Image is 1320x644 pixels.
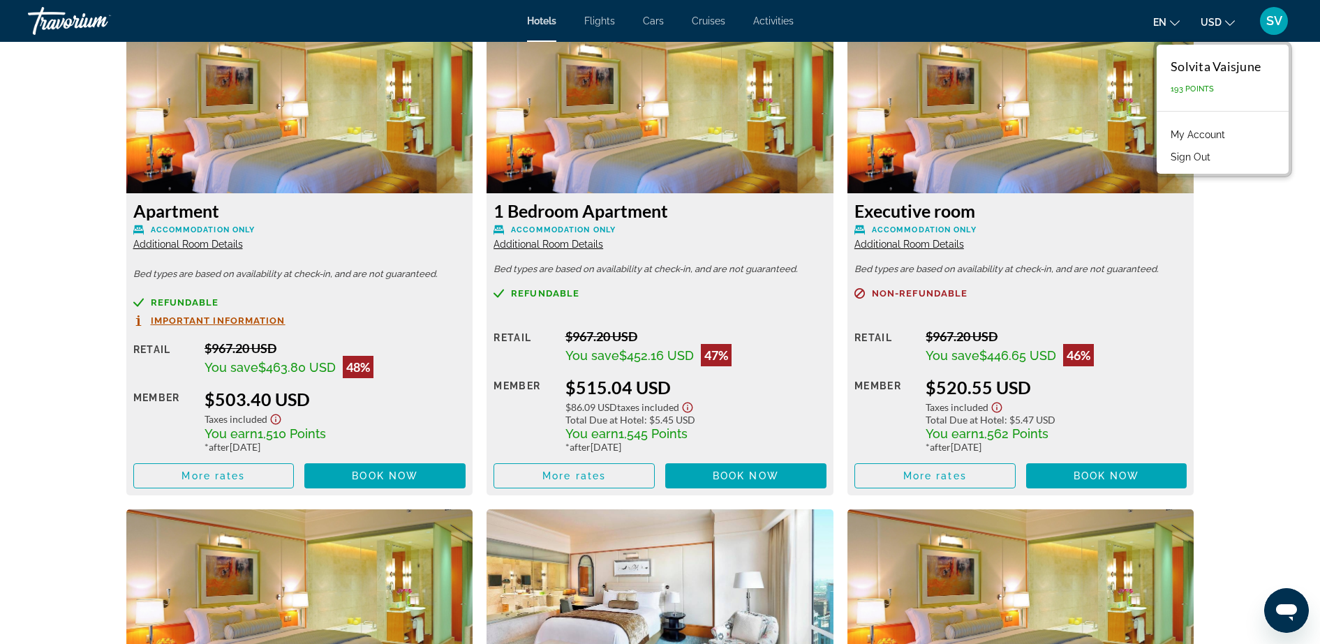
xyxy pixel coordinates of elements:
[565,414,644,426] span: Total Due at Hotel
[133,315,285,327] button: Important Information
[872,225,977,234] span: Accommodation Only
[511,225,616,234] span: Accommodation Only
[494,288,826,299] a: Refundable
[487,19,833,193] img: 1 Bedroom Apartment
[692,15,725,27] a: Cruises
[926,426,979,441] span: You earn
[205,426,258,441] span: You earn
[205,340,466,356] div: $967.20 USD
[258,426,326,441] span: 1,510 Points
[304,463,466,488] button: Book now
[352,470,418,481] span: Book now
[1171,59,1261,74] div: Solvita Vaisjune
[133,340,194,378] div: Retail
[1164,126,1232,144] a: My Account
[926,329,1187,344] div: $967.20 USD
[979,348,1056,363] span: $446.65 USD
[205,389,466,410] div: $503.40 USD
[494,463,655,488] button: More rates
[926,441,1187,453] div: * [DATE]
[565,401,617,413] span: $86.09 USD
[926,401,988,413] span: Taxes included
[1153,17,1166,28] span: en
[494,239,603,250] span: Additional Room Details
[854,377,915,453] div: Member
[1201,17,1222,28] span: USD
[565,441,826,453] div: * [DATE]
[926,348,979,363] span: You save
[133,239,243,250] span: Additional Room Details
[126,19,473,193] img: Apartment
[926,414,1004,426] span: Total Due at Hotel
[753,15,794,27] a: Activities
[565,329,826,344] div: $967.20 USD
[618,426,688,441] span: 1,545 Points
[665,463,826,488] button: Book now
[926,377,1187,398] div: $520.55 USD
[181,470,245,481] span: More rates
[1256,6,1292,36] button: User Menu
[343,356,373,378] div: 48%
[979,426,1048,441] span: 1,562 Points
[988,398,1005,414] button: Show Taxes and Fees disclaimer
[494,200,826,221] h3: 1 Bedroom Apartment
[565,414,826,426] div: : $5.45 USD
[494,377,554,453] div: Member
[584,15,615,27] a: Flights
[930,441,951,453] span: after
[267,410,284,426] button: Show Taxes and Fees disclaimer
[205,441,466,453] div: * [DATE]
[1171,84,1215,93] span: 193 Points
[28,3,168,39] a: Travorium
[133,269,466,279] p: Bed types are based on availability at check-in, and are not guaranteed.
[205,413,267,425] span: Taxes included
[133,389,194,453] div: Member
[1153,12,1180,32] button: Change language
[854,329,915,366] div: Retail
[565,426,618,441] span: You earn
[565,377,826,398] div: $515.04 USD
[494,264,826,274] p: Bed types are based on availability at check-in, and are not guaranteed.
[854,264,1187,274] p: Bed types are based on availability at check-in, and are not guaranteed.
[926,414,1187,426] div: : $5.47 USD
[1201,12,1235,32] button: Change currency
[133,297,466,308] a: Refundable
[151,298,219,307] span: Refundable
[133,463,295,488] button: More rates
[542,470,606,481] span: More rates
[570,441,591,453] span: after
[151,316,285,325] span: Important Information
[854,239,964,250] span: Additional Room Details
[1074,470,1140,481] span: Book now
[701,344,732,366] div: 47%
[133,200,466,221] h3: Apartment
[151,225,255,234] span: Accommodation Only
[511,289,579,298] span: Refundable
[205,360,258,375] span: You save
[872,289,967,298] span: Non-refundable
[854,463,1016,488] button: More rates
[258,360,336,375] span: $463.80 USD
[565,348,619,363] span: You save
[713,470,779,481] span: Book now
[1164,148,1217,166] button: Sign Out
[847,19,1194,193] img: Executive room
[1026,463,1187,488] button: Book now
[527,15,556,27] a: Hotels
[854,200,1187,221] h3: Executive room
[619,348,694,363] span: $452.16 USD
[903,470,967,481] span: More rates
[1063,344,1094,366] div: 46%
[643,15,664,27] a: Cars
[209,441,230,453] span: after
[679,398,696,414] button: Show Taxes and Fees disclaimer
[1264,588,1309,633] iframe: Poga, lai palaistu ziņojumapmaiņas logu
[494,329,554,366] div: Retail
[1266,14,1282,28] span: SV
[617,401,679,413] span: Taxes included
